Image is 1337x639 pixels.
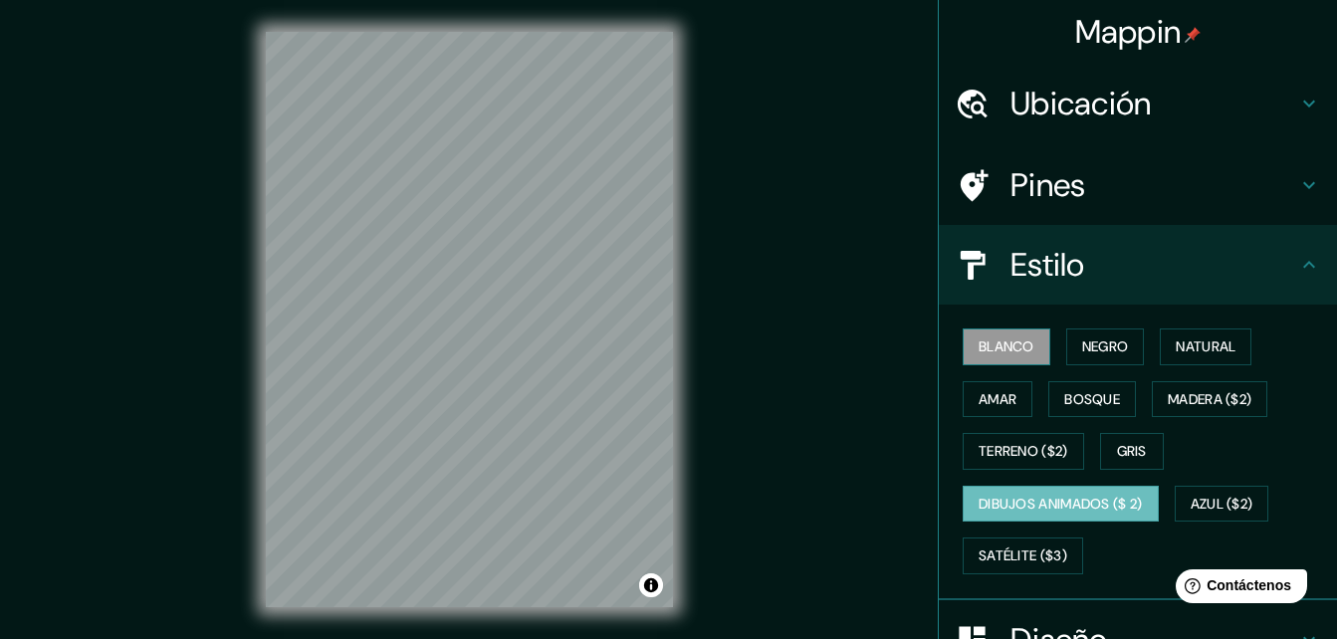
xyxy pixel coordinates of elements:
[1117,439,1147,464] font: Gris
[979,334,1034,359] font: Blanco
[1191,492,1253,517] font: Azul ($2)
[1075,11,1182,53] font: Mappin
[963,486,1159,523] button: Dibujos animados ($ 2)
[979,387,1016,412] font: Amar
[266,32,673,607] canvas: Mapa
[1066,328,1145,365] button: Negro
[1160,561,1315,617] iframe: Help widget launcher
[963,328,1050,365] button: Blanco
[1160,328,1251,365] button: Natural
[1010,165,1297,205] h4: Pines
[1064,387,1120,412] font: Bosque
[939,64,1337,143] div: Ubicación
[963,433,1084,470] button: Terreno ($2)
[979,439,1068,464] font: Terreno ($2)
[639,573,663,597] button: Alternar atribución
[1100,433,1164,470] button: Gris
[1168,387,1251,412] font: Madera ($2)
[1010,245,1297,285] h4: Estilo
[1175,486,1269,523] button: Azul ($2)
[939,145,1337,225] div: Pines
[1082,334,1129,359] font: Negro
[1010,84,1297,123] h4: Ubicación
[1048,381,1136,418] button: Bosque
[1185,27,1201,43] img: pin-icon.png
[1152,381,1267,418] button: Madera ($2)
[979,492,1143,517] font: Dibujos animados ($ 2)
[939,225,1337,305] div: Estilo
[1176,334,1235,359] font: Natural
[979,543,1067,568] font: Satélite ($3)
[963,381,1032,418] button: Amar
[963,537,1083,574] button: Satélite ($3)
